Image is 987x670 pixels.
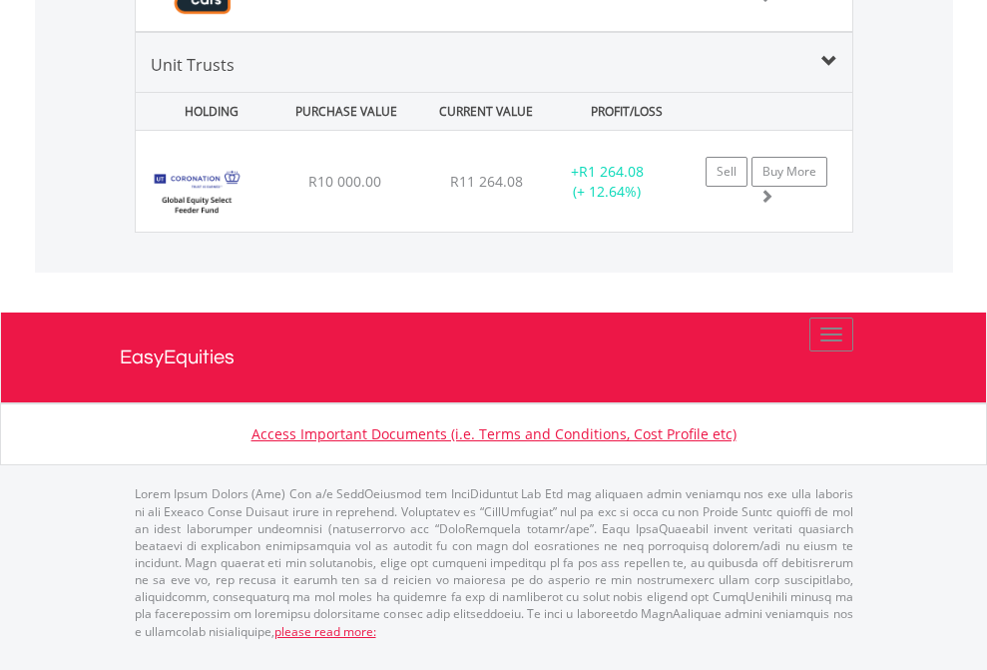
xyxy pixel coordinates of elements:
[251,424,737,443] a: Access Important Documents (i.e. Terms and Conditions, Cost Profile etc)
[579,162,644,181] span: R1 264.08
[138,93,273,130] div: HOLDING
[120,313,868,402] a: EasyEquities
[278,93,414,130] div: PURCHASE VALUE
[751,157,827,187] a: Buy More
[559,93,695,130] div: PROFIT/LOSS
[274,623,376,640] a: please read more:
[450,172,523,191] span: R11 264.08
[545,162,670,202] div: + (+ 12.64%)
[706,157,747,187] a: Sell
[151,54,235,76] span: Unit Trusts
[308,172,381,191] span: R10 000.00
[418,93,554,130] div: CURRENT VALUE
[135,485,853,639] p: Lorem Ipsum Dolors (Ame) Con a/e SeddOeiusmod tem InciDiduntut Lab Etd mag aliquaen admin veniamq...
[146,156,247,227] img: UT.ZA.CGEFP.png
